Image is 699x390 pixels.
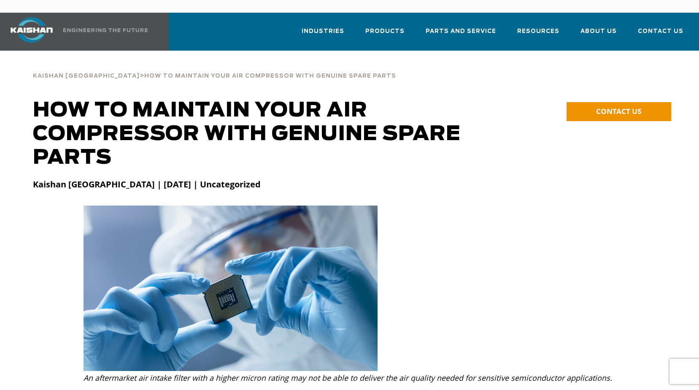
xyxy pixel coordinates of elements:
[580,20,617,49] a: About Us
[517,20,559,49] a: Resources
[144,73,396,79] span: How to Maintain Your Air Compressor with Genuine Spare Parts
[365,20,405,49] a: Products
[33,73,140,79] span: Kaishan [GEOGRAPHIC_DATA]
[84,206,378,371] img: How to Maintain Your Air Compressor with Genuine Spare Parts
[63,28,148,32] img: Engineering the future
[426,20,496,49] a: Parts and Service
[638,27,683,36] span: Contact Us
[567,102,671,121] a: CONTACT US
[33,179,261,190] strong: Kaishan [GEOGRAPHIC_DATA] | [DATE] | Uncategorized
[517,27,559,36] span: Resources
[596,106,641,116] span: CONTACT US
[365,27,405,36] span: Products
[302,27,344,36] span: Industries
[302,20,344,49] a: Industries
[144,72,396,79] a: How to Maintain Your Air Compressor with Genuine Spare Parts
[33,72,140,79] a: Kaishan [GEOGRAPHIC_DATA]
[580,27,617,36] span: About Us
[33,99,505,170] h1: How to Maintain Your Air Compressor with Genuine Spare Parts
[638,20,683,49] a: Contact Us
[84,373,612,383] em: An aftermarket air intake filter with a higher micron rating may not be able to deliver the air q...
[33,63,396,83] div: >
[426,27,496,36] span: Parts and Service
